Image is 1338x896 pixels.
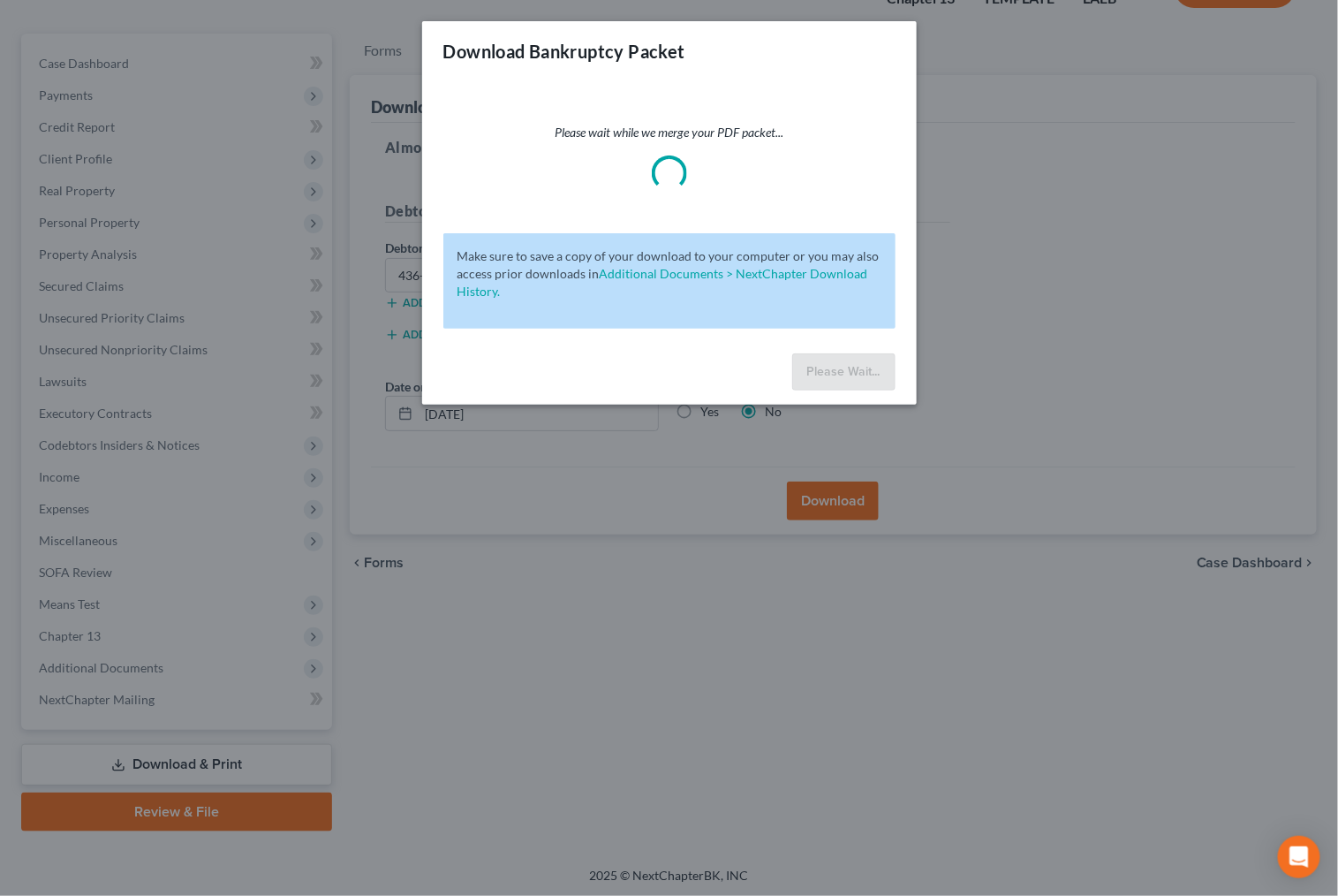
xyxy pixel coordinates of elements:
button: Please Wait... [792,353,896,391]
a: Additional Documents > NextChapter Download History. [457,266,868,299]
p: Make sure to save a copy of your download to your computer or you may also access prior downloads in [457,247,881,300]
h3: Download Bankruptcy Packet [443,39,685,64]
div: Open Intercom Messenger [1278,836,1320,878]
p: Please wait while we merge your PDF packet... [443,124,896,141]
span: Please Wait... [807,364,881,379]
